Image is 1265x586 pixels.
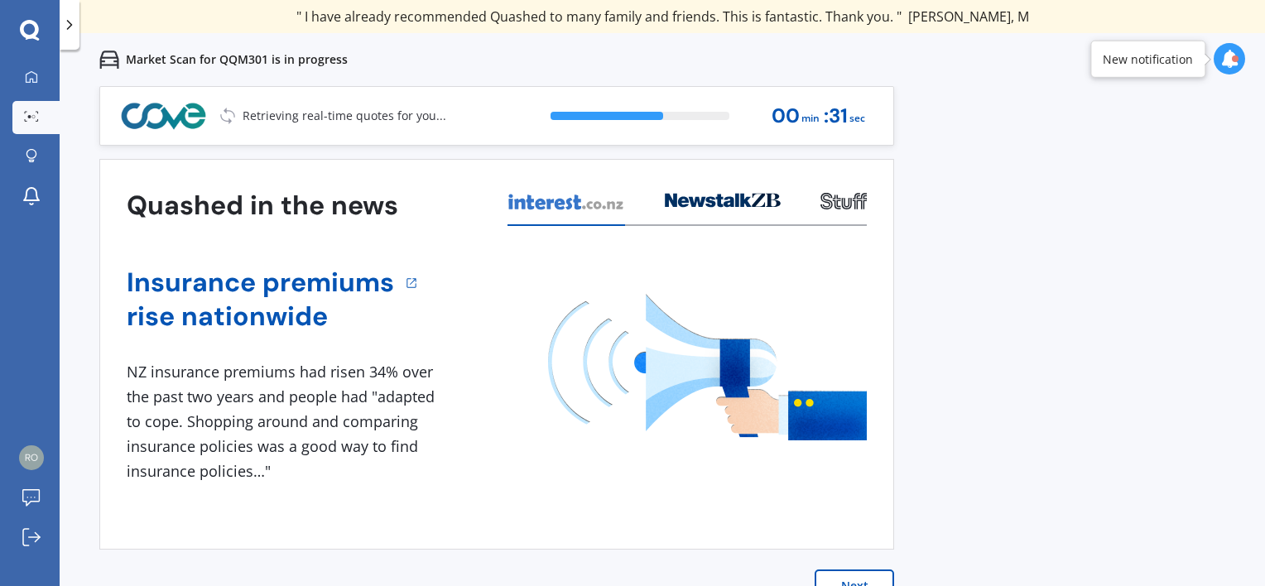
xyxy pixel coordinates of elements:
span: 00 [772,105,800,127]
div: NZ insurance premiums had risen 34% over the past two years and people had "adapted to cope. Shop... [127,360,441,483]
div: New notification [1103,50,1193,67]
img: media image [548,294,867,440]
h3: Quashed in the news [127,189,398,223]
p: Market Scan for QQM301 is in progress [126,51,348,68]
a: rise nationwide [127,300,394,334]
img: car.f15378c7a67c060ca3f3.svg [99,50,119,70]
span: sec [849,108,865,130]
a: Insurance premiums [127,266,394,300]
img: fbaffe2e8e37d214e392f96bc74c0561 [19,445,44,470]
span: min [801,108,820,130]
p: Retrieving real-time quotes for you... [243,108,446,124]
span: : 31 [824,105,848,127]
